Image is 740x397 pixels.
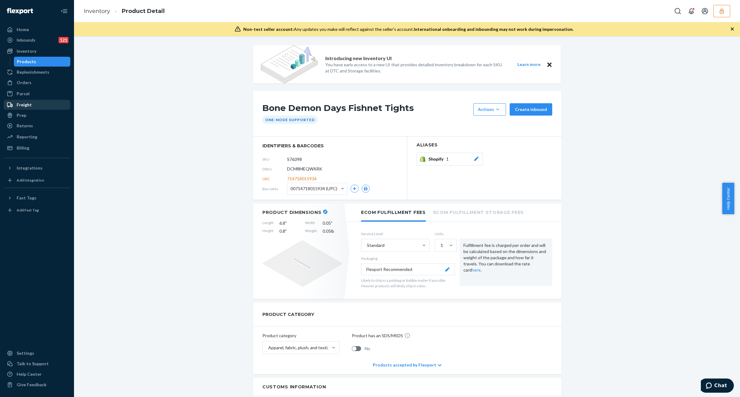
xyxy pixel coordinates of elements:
label: Service Level [361,231,430,236]
img: new-reports-banner-icon.82668bd98b6a51aee86340f2a7b77ae3.png [261,45,318,84]
div: Give Feedback [17,382,47,388]
li: Ecom Fulfillment Storage Fees [433,203,524,220]
div: Billing [17,145,29,151]
a: Prep [4,110,70,120]
span: Height [262,228,274,234]
div: Home [17,27,29,33]
span: DCM8MEQWXRK [287,166,322,172]
li: Ecom Fulfillment Fees [361,203,426,222]
span: Length [262,220,274,226]
a: Parcel [4,89,70,99]
div: Actions [478,106,501,113]
div: Apparel, fabric, plush, and textiles [268,345,331,351]
a: Add Integration [4,175,70,185]
a: Home [4,25,70,35]
div: Inbounds [17,37,35,43]
button: Help Center [722,183,734,214]
span: " [285,220,287,226]
button: Learn more [513,61,544,68]
span: Non-test seller account: [243,27,294,32]
h2: Aliases [417,143,552,147]
p: Introducing new Inventory UI [325,55,392,62]
div: One-Node Supported [262,116,318,124]
div: Orders [17,80,31,86]
span: Shopify [429,156,446,162]
button: Talk to Support [4,359,70,369]
div: Products [17,59,36,65]
div: Any updates you make will reflect against the seller's account. [243,26,573,32]
p: Packaging [361,256,455,261]
div: Add Integration [17,178,44,183]
div: Freight [17,102,32,108]
a: Products [14,57,71,67]
button: Fast Tags [4,193,70,203]
a: Reporting [4,132,70,142]
p: You have early access to a new UI that provides detailed inventory breakdown for each SKU at DTC ... [325,62,506,74]
span: No [365,346,370,352]
label: Units [435,231,455,236]
a: Inbounds121 [4,35,70,45]
div: 121 [59,37,68,43]
button: Actions [473,103,506,116]
div: Add Fast Tag [17,207,39,213]
iframe: Opens a widget where you can chat to one of our agents [701,379,734,394]
p: Product category [262,333,339,339]
div: Products accepted by Flexport [373,356,442,374]
a: here [472,267,481,272]
span: Weight [305,228,317,234]
a: Billing [4,143,70,153]
div: Standard [367,242,384,248]
div: 1 [441,242,443,248]
a: Add Fast Tag [4,205,70,215]
a: Returns [4,121,70,131]
p: Likely to ship in a polybag or bubble mailer if possible. Heavier products will likely ship in a ... [361,278,455,288]
div: Reporting [17,134,37,140]
span: 6.8 [279,220,299,226]
button: Flexport Recommended [361,264,455,275]
div: Replenishments [17,69,49,75]
h2: PRODUCT CATEGORY [262,309,314,320]
span: 0.05 lb [323,228,343,234]
button: Close [545,61,553,68]
div: Prep [17,112,26,118]
div: Inventory [17,48,36,54]
img: Flexport logo [7,8,33,14]
span: 0.05 [323,220,343,226]
a: Freight [4,100,70,110]
a: Inventory [4,46,70,56]
a: Replenishments [4,67,70,77]
button: Give Feedback [4,380,70,390]
button: Open notifications [685,5,697,17]
a: Settings [4,348,70,358]
button: Open account menu [699,5,711,17]
div: Parcel [17,91,30,97]
span: 714718015934 [287,176,317,182]
div: Integrations [17,165,43,171]
button: Shopify1 [417,153,483,166]
button: Integrations [4,163,70,173]
span: identifiers & barcodes [262,143,398,149]
a: Product Detail [122,8,165,14]
button: Create inbound [510,103,552,116]
button: Close Navigation [58,5,70,17]
div: Fulfillment fee is charged per order and will be calculated based on the dimensions and weight of... [460,239,552,286]
span: International onboarding and inbounding may not work during impersonation. [414,27,573,32]
span: " [331,220,332,226]
span: Barcodes [262,186,287,191]
span: 1 [446,156,449,162]
p: Product has an SDS/MSDS [352,333,403,339]
span: " [285,228,287,234]
h2: Product Dimensions [262,210,322,215]
span: SKU [262,157,287,162]
div: Help Center [17,371,42,377]
input: Standard [366,242,367,248]
div: Settings [17,350,34,356]
div: Talk to Support [17,361,49,367]
a: Help Center [4,369,70,379]
span: 0.8 [279,228,299,234]
h1: Bone Demon Days Fishnet Tights [262,103,470,116]
span: 00714718015934 (UPC) [290,183,337,194]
